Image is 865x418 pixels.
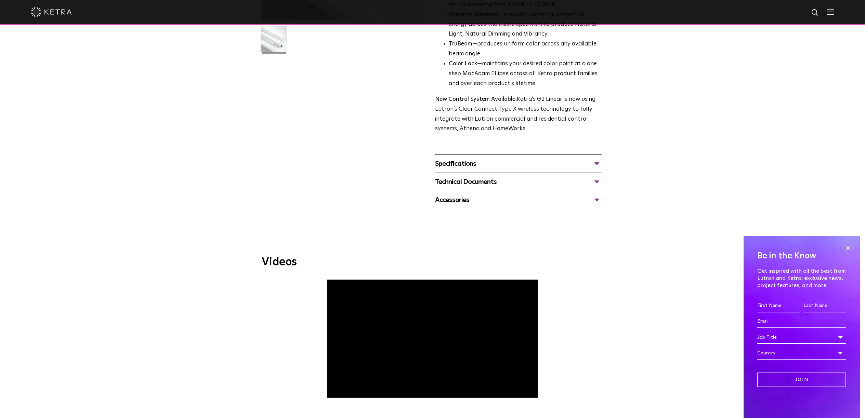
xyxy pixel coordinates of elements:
[449,61,477,67] strong: Color Lock
[262,257,604,268] h3: Videos
[435,95,602,134] p: Ketra’s G2 Linear is now using Lutron’s Clear Connect Type X wireless technology to fully integra...
[435,194,602,205] div: Accessories
[803,299,846,312] input: Last Name
[449,39,602,59] li: —produces uniform color across any available beam angle.
[757,299,800,312] input: First Name
[449,59,602,89] li: —maintains your desired color point at a one step MacAdam Ellipse across all Ketra product famili...
[435,176,602,187] div: Technical Documents
[757,331,846,344] div: Job Title
[449,41,472,47] strong: TruBeam
[31,7,72,17] img: ketra-logo-2019-white
[261,26,287,57] img: G2-Linear-2021-Web-Square
[435,96,517,102] strong: New Control System Available:
[757,250,846,262] h4: Be in the Know
[757,347,846,360] div: Country
[435,158,602,169] div: Specifications
[827,9,834,15] img: Hamburger%20Nav.svg
[811,9,820,17] img: search icon
[757,315,846,328] input: Email
[449,10,602,40] li: —precisely tunes the amount of energy across the visible spectrum to produce Natural Light, Natur...
[757,268,846,289] p: Get inspired with all the best from Lutron and Ketra: exclusive news, project features, and more.
[757,373,846,387] input: Join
